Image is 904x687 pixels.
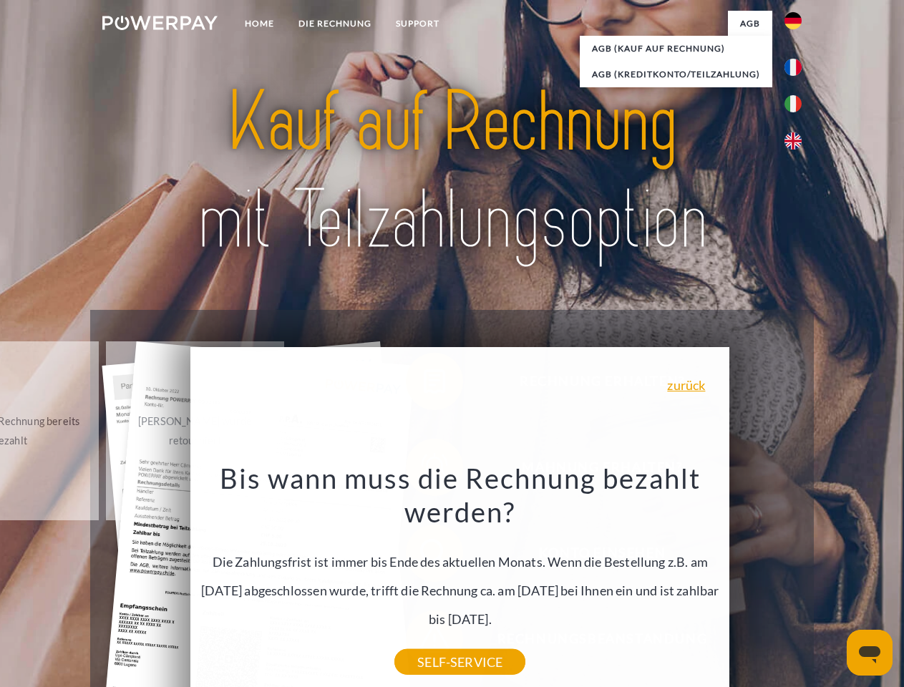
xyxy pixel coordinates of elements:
[580,36,772,62] a: AGB (Kauf auf Rechnung)
[667,379,705,391] a: zurück
[233,11,286,36] a: Home
[847,630,893,676] iframe: Schaltfläche zum Öffnen des Messaging-Fensters
[784,59,802,76] img: fr
[728,11,772,36] a: agb
[784,12,802,29] img: de
[115,411,276,450] div: [PERSON_NAME] wurde retourniert
[199,461,721,662] div: Die Zahlungsfrist ist immer bis Ende des aktuellen Monats. Wenn die Bestellung z.B. am [DATE] abg...
[286,11,384,36] a: DIE RECHNUNG
[199,461,721,530] h3: Bis wann muss die Rechnung bezahlt werden?
[784,95,802,112] img: it
[102,16,218,30] img: logo-powerpay-white.svg
[580,62,772,87] a: AGB (Kreditkonto/Teilzahlung)
[137,69,767,274] img: title-powerpay_de.svg
[784,132,802,150] img: en
[384,11,452,36] a: SUPPORT
[394,649,525,675] a: SELF-SERVICE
